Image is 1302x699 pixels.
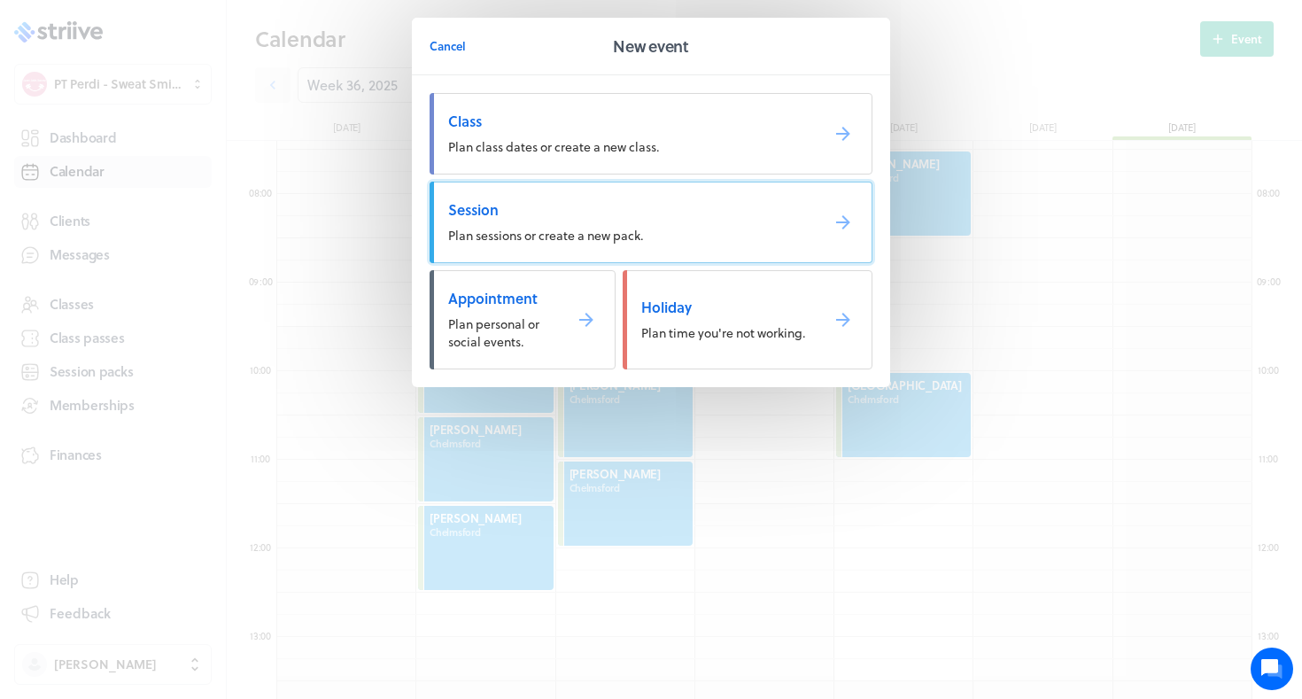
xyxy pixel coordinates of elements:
h1: Hi [PERSON_NAME] [27,86,328,114]
span: New conversation [114,217,213,231]
span: Plan time you're not working. [641,323,805,342]
span: Plan sessions or create a new pack. [448,226,643,245]
h2: New event [613,34,688,58]
span: Appointment [448,289,548,308]
input: Search articles [51,305,316,340]
span: Plan personal or social events. [448,315,539,351]
iframe: gist-messenger-bubble-iframe [1251,648,1293,690]
button: Cancel [430,28,466,64]
button: New conversation [27,206,327,242]
span: Session [448,200,805,220]
span: Class [448,112,805,131]
p: Find an answer quickly [24,276,330,297]
span: Plan class dates or create a new class. [448,137,659,156]
span: Holiday [641,298,805,317]
h2: We're here to help. Ask us anything! [27,118,328,175]
span: Cancel [430,38,466,54]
